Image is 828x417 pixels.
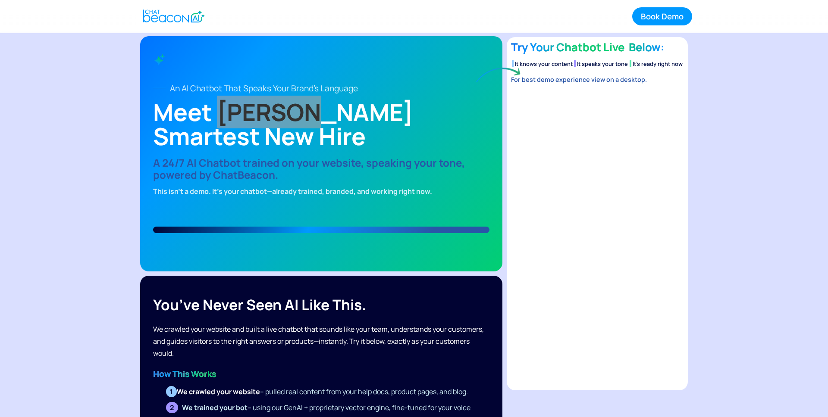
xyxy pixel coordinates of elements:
a: home [136,6,210,27]
strong: We trained your bot [182,403,248,412]
li: It knows your content [512,60,573,67]
li: – pulled real content from your help docs, product pages, and blog. [162,385,489,398]
div: ‍ [153,368,489,380]
div: We crawled your website and built a live chatbot that sounds like your team, understands your cus... [153,323,489,359]
strong: You’ve never seen AI like this. [153,295,366,314]
strong: 1 [170,387,173,396]
div: For best demo experience view on a desktop. [511,72,684,86]
a: Book Demo [632,7,692,25]
div: Book Demo [641,11,684,22]
h4: Try Your Chatbot Live Below: [511,39,684,56]
strong: How This Works [153,368,216,380]
strong: An AI Chatbot That Speaks Your Brand's Language [170,83,358,94]
strong: 2 [170,403,174,412]
strong: We crawled your website [177,387,260,396]
li: It speaks your tone [574,60,628,67]
li: It’s ready right now [630,60,683,67]
strong: This isn’t a demo. It’s your chatbot—already trained, branded, and working right now. [153,187,432,196]
strong: A 24/7 AI Chatbot trained on your website, speaking your tone, powered by ChatBeacon. [153,156,465,182]
h1: Meet [PERSON_NAME] Smartest New Hire [153,100,489,148]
